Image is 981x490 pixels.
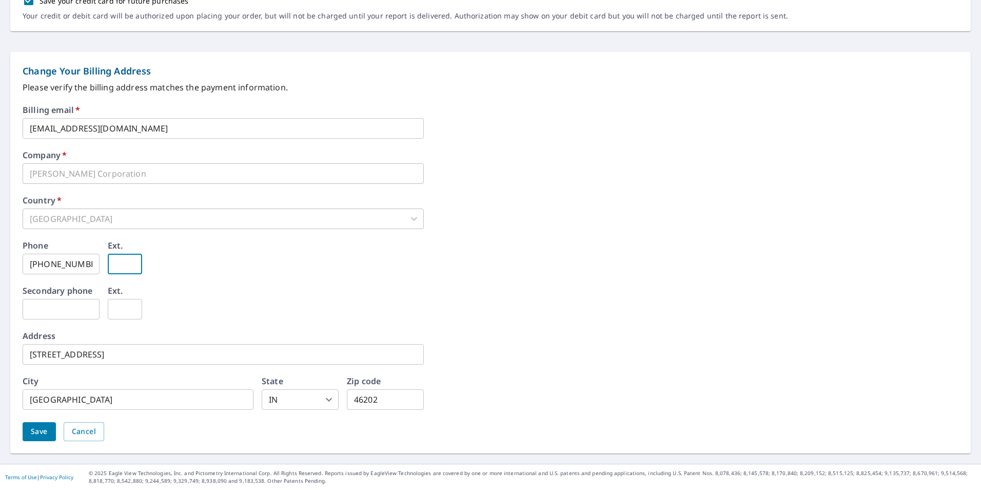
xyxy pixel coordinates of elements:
label: Ext. [108,241,123,250]
label: Company [23,151,67,159]
p: Change Your Billing Address [23,64,958,78]
button: Save [23,422,56,441]
label: State [262,377,283,385]
p: © 2025 Eagle View Technologies, Inc. and Pictometry International Corp. All Rights Reserved. Repo... [89,469,976,485]
p: Your credit or debit card will be authorized upon placing your order, but will not be charged unt... [23,11,788,21]
a: Terms of Use [5,474,37,481]
div: [GEOGRAPHIC_DATA] [23,209,424,229]
div: IN [262,389,339,410]
p: | [5,474,73,480]
span: Save [31,425,48,438]
label: Zip code [347,377,381,385]
label: Address [23,332,55,340]
label: Phone [23,241,48,250]
label: City [23,377,39,385]
a: Privacy Policy [40,474,73,481]
span: Cancel [72,425,96,438]
label: Billing email [23,106,80,114]
button: Cancel [64,422,104,441]
label: Secondary phone [23,287,92,295]
label: Country [23,196,62,204]
p: Please verify the billing address matches the payment information. [23,81,958,93]
label: Ext. [108,287,123,295]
